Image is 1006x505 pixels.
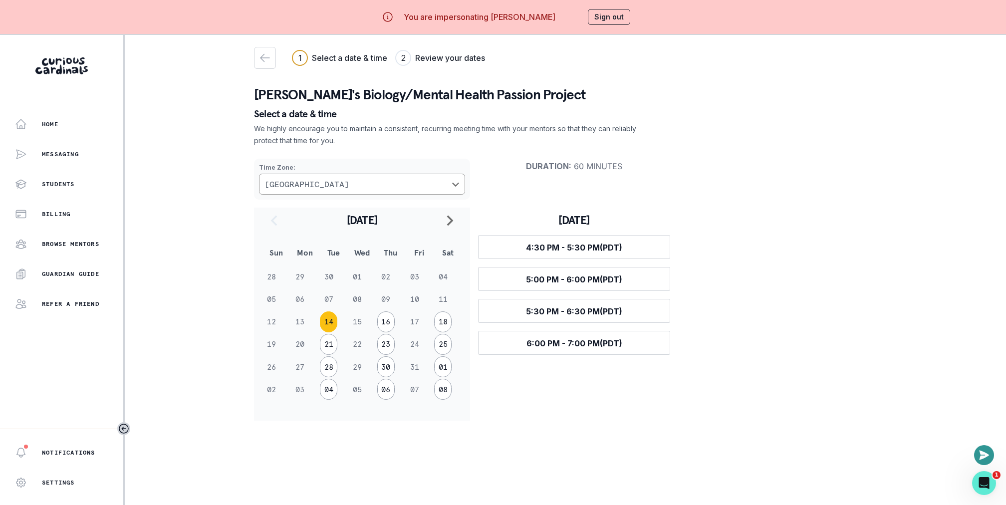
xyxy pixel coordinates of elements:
div: 2 [401,52,406,64]
th: Thu [376,240,405,265]
p: You are impersonating [PERSON_NAME] [404,11,555,23]
p: Guardian Guide [42,270,99,278]
th: Sun [262,240,290,265]
th: Fri [405,240,433,265]
h3: [DATE] [478,213,670,227]
button: 14 [320,311,337,332]
button: 16 [377,311,395,332]
p: Browse Mentors [42,240,99,248]
button: 01 [434,356,452,377]
span: 5:30 PM - 6:30 PM (PDT) [526,306,622,316]
button: Choose a timezone [259,174,465,195]
span: 1 [993,471,1001,479]
p: Messaging [42,150,79,158]
p: 60 minutes [478,161,670,171]
strong: Time Zone : [259,164,295,171]
h2: [DATE] [286,213,438,227]
button: 04 [320,379,337,400]
span: 5:00 PM - 6:00 PM (PDT) [526,274,622,284]
div: Progress [292,50,485,66]
p: Home [42,120,58,128]
button: 06 [377,379,395,400]
button: 30 [377,356,395,377]
div: 1 [298,52,302,64]
span: 4:30 PM - 5:30 PM (PDT) [526,243,622,252]
button: 4:30 PM - 5:30 PM(PDT) [478,235,670,259]
p: We highly encourage you to maintain a consistent, recurring meeting time with your mentors so tha... [254,123,637,147]
button: Sign out [588,9,630,25]
button: 5:30 PM - 6:30 PM(PDT) [478,299,670,323]
p: Select a date & time [254,109,877,119]
button: 5:00 PM - 6:00 PM(PDT) [478,267,670,291]
p: Students [42,180,75,188]
button: 23 [377,334,395,355]
iframe: Intercom live chat [972,471,996,495]
th: Sat [434,240,462,265]
p: Refer a friend [42,300,99,308]
th: Wed [348,240,376,265]
button: 08 [434,379,452,400]
p: [PERSON_NAME]'s Biology/Mental Health Passion Project [254,85,877,105]
p: Notifications [42,449,95,457]
button: 18 [434,311,452,332]
th: Mon [290,240,319,265]
button: 6:00 PM - 7:00 PM(PDT) [478,331,670,355]
img: Curious Cardinals Logo [35,57,88,74]
button: 21 [320,334,337,355]
button: navigate to next month [438,208,462,233]
span: 6:00 PM - 7:00 PM (PDT) [526,338,622,348]
button: 28 [320,356,337,377]
h3: Select a date & time [312,52,387,64]
h3: Review your dates [415,52,485,64]
p: Billing [42,210,70,218]
th: Tue [319,240,348,265]
strong: Duration : [526,161,571,171]
button: Open or close messaging widget [974,445,994,465]
p: Settings [42,479,75,487]
button: 25 [434,334,452,355]
button: Toggle sidebar [117,422,130,435]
